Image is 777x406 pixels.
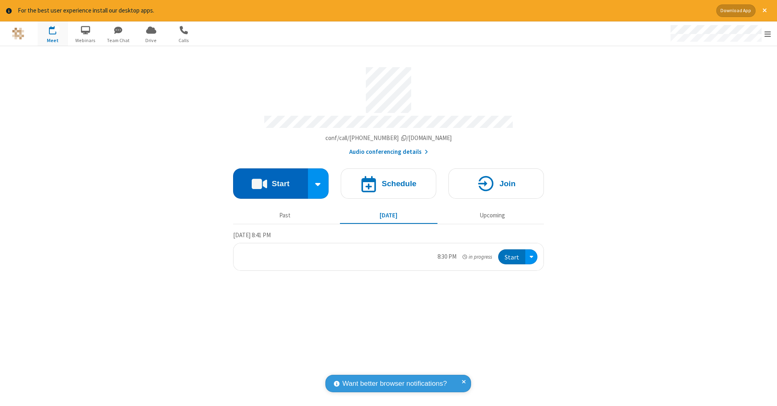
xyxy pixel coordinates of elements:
button: Upcoming [444,208,541,223]
div: 8:30 PM [437,252,456,261]
button: Schedule [341,168,436,199]
span: Team Chat [103,37,134,44]
section: Today's Meetings [233,230,544,271]
img: QA Selenium DO NOT DELETE OR CHANGE [12,28,24,40]
button: Logo [3,21,33,46]
h4: Join [499,180,516,187]
div: 1 [55,26,60,32]
span: Drive [136,37,166,44]
button: Start [498,249,525,264]
button: Join [448,168,544,199]
span: Meet [38,37,68,44]
em: in progress [463,253,492,261]
span: [DATE] 8:41 PM [233,231,271,239]
span: Want better browser notifications? [342,378,447,389]
button: Audio conferencing details [349,147,428,157]
span: Webinars [70,37,101,44]
div: Open menu [525,249,537,264]
button: Close alert [758,4,771,17]
span: Calls [169,37,199,44]
button: Past [236,208,334,223]
div: Open menu [663,21,777,46]
button: Start [233,168,308,199]
button: Copy my meeting room linkCopy my meeting room link [325,134,452,143]
h4: Start [272,180,289,187]
h4: Schedule [382,180,416,187]
span: Copy my meeting room link [325,134,452,142]
div: Start conference options [308,168,329,199]
section: Account details [233,61,544,156]
button: [DATE] [340,208,437,223]
div: For the best user experience install our desktop apps. [18,6,710,15]
button: Download App [716,4,756,17]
